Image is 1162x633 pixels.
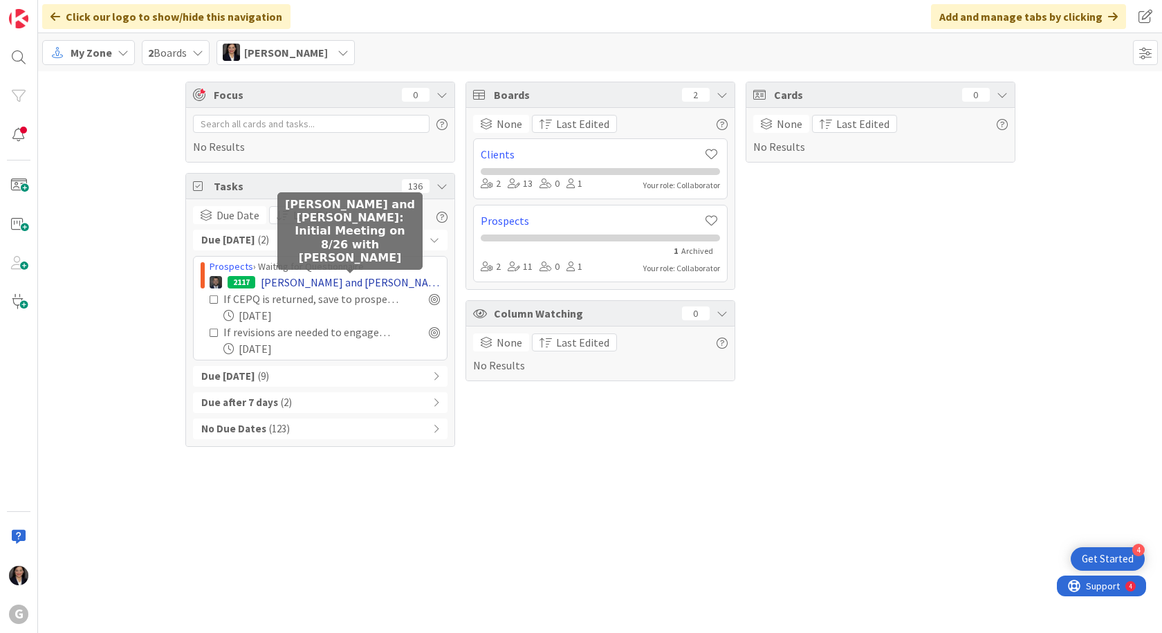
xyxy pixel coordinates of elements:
[1071,547,1145,571] div: Open Get Started checklist, remaining modules: 4
[962,88,990,102] div: 0
[836,116,889,132] span: Last Edited
[71,44,112,61] span: My Zone
[497,116,522,132] span: None
[210,276,222,288] img: JW
[494,86,675,103] span: Boards
[481,212,703,229] a: Prospects
[201,395,278,411] b: Due after 7 days
[9,9,28,28] img: Visit kanbanzone.com
[201,421,266,437] b: No Due Dates
[1132,544,1145,556] div: 4
[228,276,255,288] div: 2117
[508,176,533,192] div: 13
[258,232,269,248] span: ( 2 )
[532,115,617,133] button: Last Edited
[481,176,501,192] div: 2
[283,198,417,264] h5: [PERSON_NAME] and [PERSON_NAME]: Initial Meeting on 8/26 with [PERSON_NAME]
[497,334,522,351] span: None
[193,115,448,155] div: No Results
[210,259,440,274] div: › Waiting for Questionnaire
[473,333,728,374] div: No Results
[269,206,354,224] button: Last Edited
[201,369,255,385] b: Due [DATE]
[201,232,255,248] b: Due [DATE]
[931,4,1126,29] div: Add and manage tabs by clicking
[643,262,720,275] div: Your role: Collaborator
[1082,552,1134,566] div: Get Started
[29,2,63,19] span: Support
[481,146,703,163] a: Clients
[682,306,710,320] div: 0
[210,260,253,273] a: Prospects
[682,88,710,102] div: 2
[281,395,292,411] span: ( 2 )
[269,421,290,437] span: ( 123 )
[556,116,609,132] span: Last Edited
[261,274,440,291] span: [PERSON_NAME] and [PERSON_NAME]: Initial Meeting on 8/26 with [PERSON_NAME]
[643,179,720,192] div: Your role: Collaborator
[216,207,259,223] span: Due Date
[508,259,533,275] div: 11
[539,259,560,275] div: 0
[539,176,560,192] div: 0
[753,115,1008,155] div: No Results
[223,307,440,324] div: [DATE]
[148,44,187,61] span: Boards
[566,259,582,275] div: 1
[812,115,897,133] button: Last Edited
[681,246,713,256] span: Archived
[214,178,395,194] span: Tasks
[244,44,328,61] span: [PERSON_NAME]
[777,116,802,132] span: None
[223,291,398,307] div: If CEPQ is returned, save to prospect file and add to calendar event
[556,334,609,351] span: Last Edited
[72,6,75,17] div: 4
[42,4,290,29] div: Click our logo to show/hide this navigation
[9,566,28,585] img: AM
[494,305,675,322] span: Column Watching
[402,88,430,102] div: 0
[223,44,240,61] img: AM
[481,259,501,275] div: 2
[193,115,430,133] input: Search all cards and tasks...
[532,333,617,351] button: Last Edited
[566,176,582,192] div: 1
[774,86,955,103] span: Cards
[223,340,440,357] div: [DATE]
[148,46,154,59] b: 2
[402,179,430,193] div: 136
[223,324,398,340] div: If revisions are needed to engagement letter, prepare letter and send to prospective client
[214,86,391,103] span: Focus
[258,369,269,385] span: ( 9 )
[674,246,678,256] span: 1
[9,605,28,624] div: G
